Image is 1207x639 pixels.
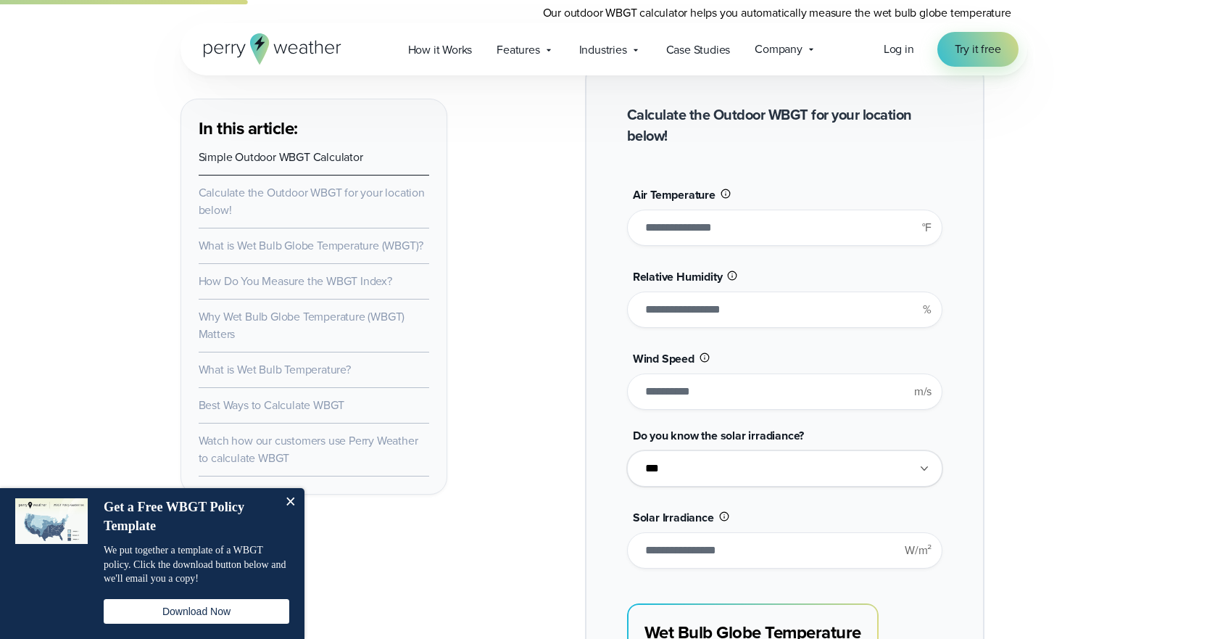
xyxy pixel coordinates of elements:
[884,41,914,57] span: Log in
[199,432,418,466] a: Watch how our customers use Perry Weather to calculate WBGT
[937,32,1019,67] a: Try it free
[199,117,429,140] h3: In this article:
[666,41,731,59] span: Case Studies
[579,41,627,59] span: Industries
[199,273,392,289] a: How Do You Measure the WBGT Index?
[408,41,473,59] span: How it Works
[199,149,363,165] a: Simple Outdoor WBGT Calculator
[633,509,714,526] span: Solar Irradiance
[396,35,485,65] a: How it Works
[199,237,424,254] a: What is Wet Bulb Globe Temperature (WBGT)?
[955,41,1001,58] span: Try it free
[15,498,88,544] img: dialog featured image
[275,488,304,517] button: Close
[199,397,345,413] a: Best Ways to Calculate WBGT
[104,599,289,624] button: Download Now
[199,184,425,218] a: Calculate the Outdoor WBGT for your location below!
[497,41,539,59] span: Features
[633,350,694,367] span: Wind Speed
[633,427,804,444] span: Do you know the solar irradiance?
[755,41,802,58] span: Company
[104,543,289,586] p: We put together a template of a WBGT policy. Click the download button below and we'll email you ...
[633,268,723,285] span: Relative Humidity
[884,41,914,58] a: Log in
[199,308,405,342] a: Why Wet Bulb Globe Temperature (WBGT) Matters
[633,186,716,203] span: Air Temperature
[543,4,1027,39] p: Our outdoor WBGT calculator helps you automatically measure the wet bulb globe temperature quickl...
[199,361,351,378] a: What is Wet Bulb Temperature?
[104,498,274,535] h4: Get a Free WBGT Policy Template
[627,104,942,147] h2: Calculate the Outdoor WBGT for your location below!
[654,35,743,65] a: Case Studies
